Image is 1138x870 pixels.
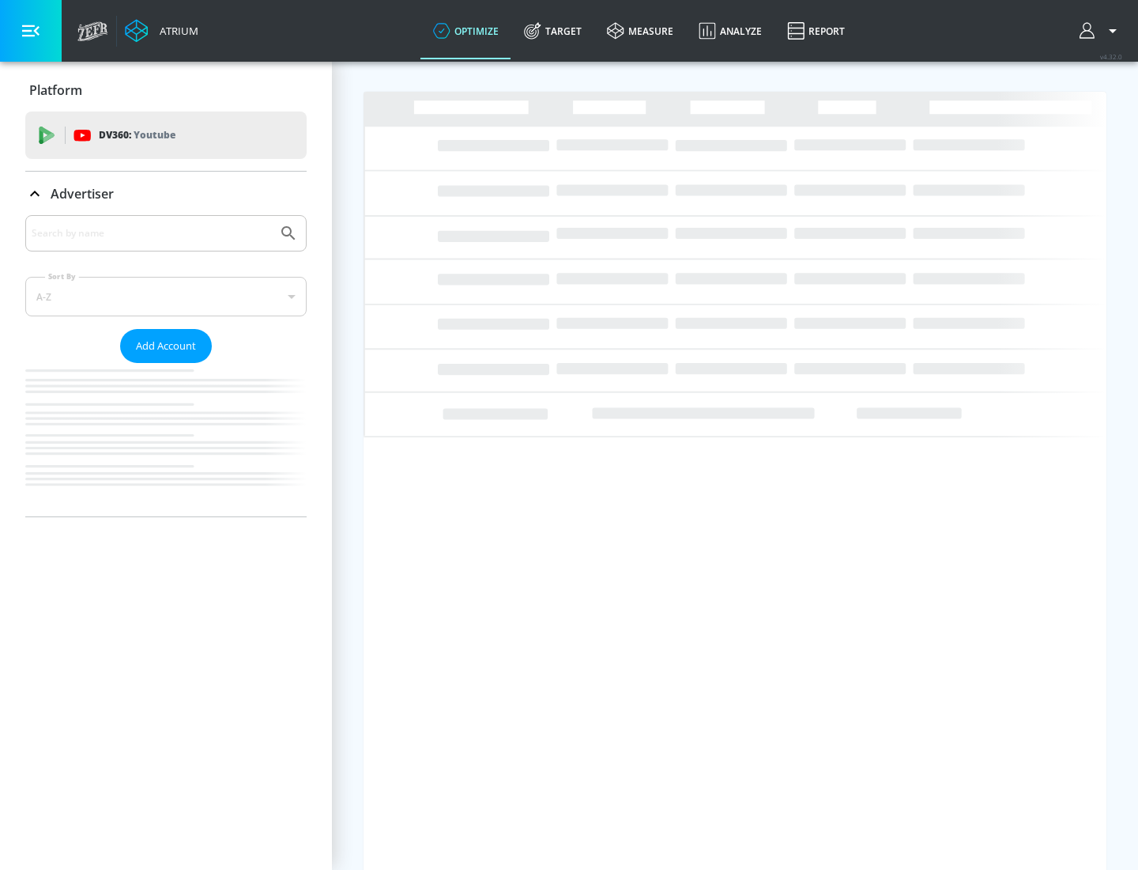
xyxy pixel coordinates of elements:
[136,337,196,355] span: Add Account
[45,271,79,282] label: Sort By
[99,127,175,144] p: DV360:
[774,2,857,59] a: Report
[25,68,307,112] div: Platform
[51,185,114,202] p: Advertiser
[25,112,307,159] div: DV360: Youtube
[153,24,198,38] div: Atrium
[25,215,307,516] div: Advertiser
[594,2,686,59] a: measure
[511,2,594,59] a: Target
[134,127,175,143] p: Youtube
[25,172,307,216] div: Advertiser
[32,223,271,244] input: Search by name
[120,329,212,363] button: Add Account
[686,2,774,59] a: Analyze
[25,277,307,316] div: A-Z
[1100,52,1122,61] span: v 4.32.0
[125,19,198,43] a: Atrium
[420,2,511,59] a: optimize
[25,363,307,516] nav: list of Advertiser
[29,81,82,99] p: Platform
